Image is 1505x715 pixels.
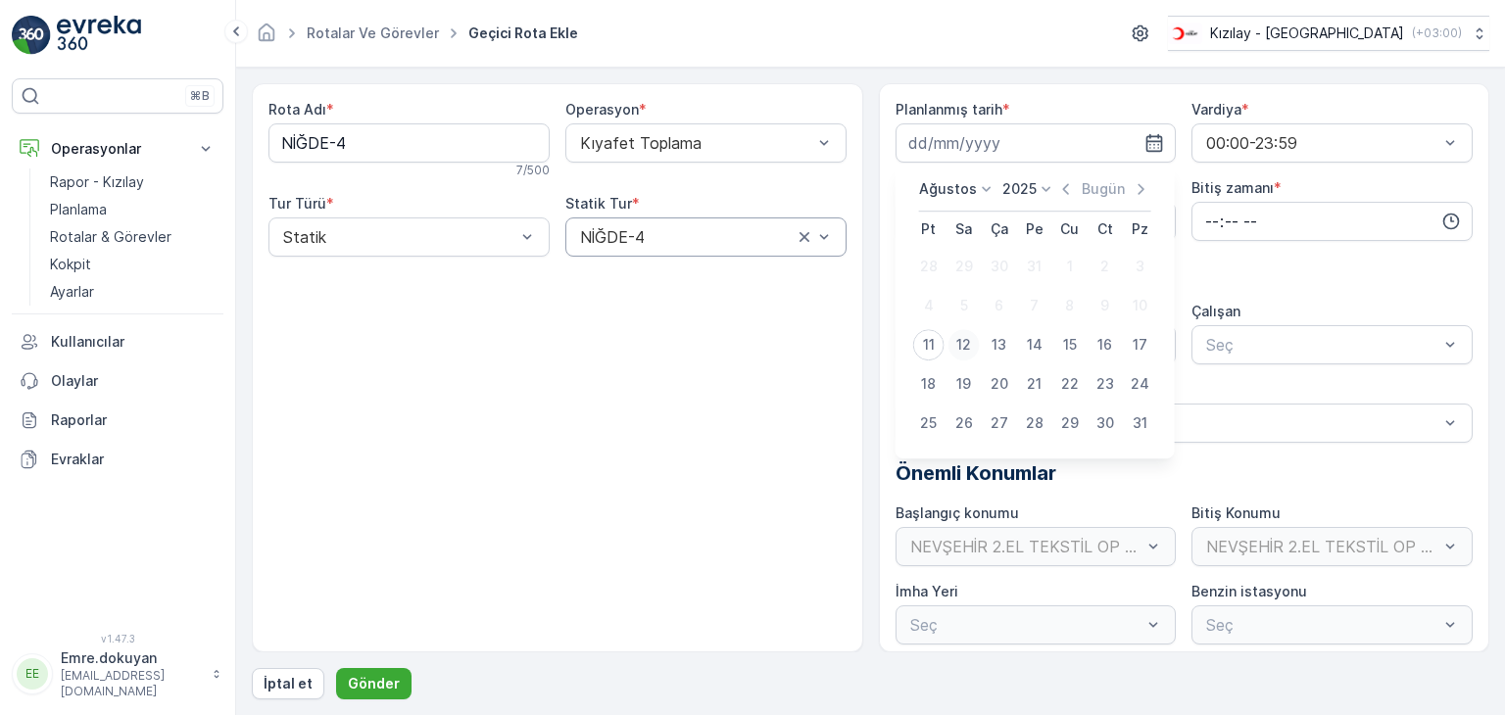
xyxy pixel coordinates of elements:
[1090,290,1121,321] div: 9
[12,16,51,55] img: logo
[913,329,945,360] div: 11
[948,368,980,400] div: 19
[984,329,1015,360] div: 13
[1125,290,1156,321] div: 10
[12,633,223,644] span: v 1.47.3
[61,648,202,668] p: Emre.dokuyan
[947,212,982,247] th: Salı
[264,674,313,693] p: İptal et
[1123,212,1158,247] th: Pazar
[896,101,1002,118] label: Planlanmış tarih
[12,401,223,440] a: Raporlar
[984,407,1015,439] div: 27
[268,101,326,118] label: Rota Adı
[982,212,1017,247] th: Çarşamba
[1191,101,1241,118] label: Vardiya
[1125,251,1156,282] div: 3
[348,674,400,693] p: Gönder
[51,332,216,352] p: Kullanıcılar
[1412,25,1462,41] p: ( +03:00 )
[307,24,439,41] a: Rotalar ve Görevler
[57,16,141,55] img: logo_light-DOdMpM7g.png
[984,251,1015,282] div: 30
[42,196,223,223] a: Planlama
[1019,329,1050,360] div: 14
[1125,407,1156,439] div: 31
[1210,24,1404,43] p: Kızılay - [GEOGRAPHIC_DATA]
[1082,179,1125,199] p: Bugün
[12,129,223,168] button: Operasyonlar
[1054,251,1086,282] div: 1
[256,29,277,46] a: Ana Sayfa
[252,668,324,699] button: İptal et
[1019,290,1050,321] div: 7
[896,123,1177,163] input: dd/mm/yyyy
[12,648,223,699] button: EEEmre.dokuyan[EMAIL_ADDRESS][DOMAIN_NAME]
[17,658,48,690] div: EE
[516,163,550,178] p: 7 / 500
[911,212,947,247] th: Pazartesi
[948,290,980,321] div: 5
[42,168,223,196] a: Rapor - Kızılay
[42,251,223,278] a: Kokpit
[1191,504,1281,521] label: Bitiş Konumu
[948,407,980,439] div: 26
[50,282,94,302] p: Ayarlar
[919,179,977,199] p: Ağustos
[1090,251,1121,282] div: 2
[42,223,223,251] a: Rotalar & Görevler
[61,668,202,699] p: [EMAIL_ADDRESS][DOMAIN_NAME]
[50,227,171,247] p: Rotalar & Görevler
[913,407,945,439] div: 25
[1090,329,1121,360] div: 16
[913,251,945,282] div: 28
[1125,368,1156,400] div: 24
[190,88,210,104] p: ⌘B
[51,371,216,391] p: Olaylar
[1191,179,1274,196] label: Bitiş zamanı
[1052,212,1088,247] th: Cuma
[948,329,980,360] div: 12
[896,504,1019,521] label: Başlangıç konumu
[896,458,1474,488] p: Önemli Konumlar
[1054,290,1086,321] div: 8
[1090,407,1121,439] div: 30
[42,278,223,306] a: Ayarlar
[1125,329,1156,360] div: 17
[1191,303,1240,319] label: Çalışan
[1054,368,1086,400] div: 22
[896,583,958,599] label: İmha Yeri
[913,368,945,400] div: 18
[1206,333,1438,357] p: Seç
[51,410,216,430] p: Raporlar
[565,195,632,212] label: Statik Tur
[1191,583,1307,599] label: Benzin istasyonu
[51,450,216,469] p: Evraklar
[336,668,412,699] button: Gönder
[1090,368,1121,400] div: 23
[565,101,639,118] label: Operasyon
[1054,407,1086,439] div: 29
[12,361,223,401] a: Olaylar
[12,322,223,361] a: Kullanıcılar
[1168,23,1202,44] img: k%C4%B1z%C4%B1lay_D5CCths_t1JZB0k.png
[12,440,223,479] a: Evraklar
[1002,179,1037,199] p: 2025
[268,195,326,212] label: Tur Türü
[51,139,184,159] p: Operasyonlar
[1017,212,1052,247] th: Perşembe
[984,290,1015,321] div: 6
[50,200,107,219] p: Planlama
[1019,368,1050,400] div: 21
[984,368,1015,400] div: 20
[948,251,980,282] div: 29
[50,172,144,192] p: Rapor - Kızılay
[1019,251,1050,282] div: 31
[1088,212,1123,247] th: Cumartesi
[1054,329,1086,360] div: 15
[50,255,91,274] p: Kokpit
[464,24,582,43] span: Geçici Rota Ekle
[913,290,945,321] div: 4
[1019,407,1050,439] div: 28
[1168,16,1489,51] button: Kızılay - [GEOGRAPHIC_DATA](+03:00)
